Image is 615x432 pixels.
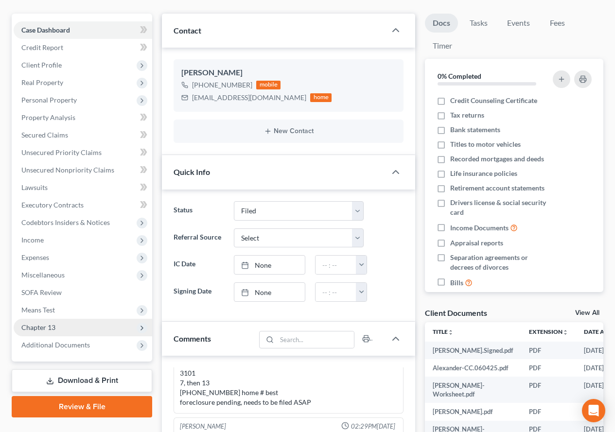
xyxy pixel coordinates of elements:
span: Appraisal reports [450,238,503,248]
a: Titleunfold_more [433,328,454,335]
td: [PERSON_NAME].Signed.pdf [425,342,521,359]
a: Unsecured Priority Claims [14,144,152,161]
td: PDF [521,403,576,420]
span: Real Property [21,78,63,86]
span: Unsecured Priority Claims [21,148,102,156]
label: Referral Source [169,228,228,248]
span: Separation agreements or decrees of divorces [450,253,550,272]
span: 02:29PM[DATE] [351,422,395,431]
a: Download & Print [12,369,152,392]
span: Case Dashboard [21,26,70,34]
i: unfold_more [448,329,454,335]
a: Events [499,14,538,33]
a: Tasks [462,14,495,33]
a: Timer [425,36,460,55]
div: [EMAIL_ADDRESS][DOMAIN_NAME] [192,93,306,103]
a: Unsecured Nonpriority Claims [14,161,152,179]
span: Quick Info [174,167,210,176]
button: New Contact [181,127,396,135]
span: Bills [450,278,463,288]
a: Lawsuits [14,179,152,196]
div: [PHONE_NUMBER] [192,80,252,90]
a: Secured Claims [14,126,152,144]
input: Search... [277,331,354,348]
a: Executory Contracts [14,196,152,214]
span: Bank statements [450,125,500,135]
span: Credit Report [21,43,63,52]
td: [PERSON_NAME].pdf [425,403,521,420]
span: Executory Contracts [21,201,84,209]
span: Client Profile [21,61,62,69]
span: Drivers license & social security card [450,198,550,217]
span: Comments [174,334,211,343]
span: SOFA Review [21,288,62,296]
span: Expenses [21,253,49,261]
span: Credit Counseling Certificate [450,96,537,105]
td: Alexander-CC.060425.pdf [425,359,521,377]
td: PDF [521,342,576,359]
a: View All [575,310,599,316]
div: 3101 7, then 13 [PHONE_NUMBER] home # best foreclosure pending, needs to be filed ASAP [180,368,397,407]
a: None [234,256,305,274]
span: Titles to motor vehicles [450,139,521,149]
a: SOFA Review [14,284,152,301]
strong: 0% Completed [438,72,481,80]
td: PDF [521,377,576,403]
a: None [234,283,305,301]
a: Credit Report [14,39,152,56]
span: Contact [174,26,201,35]
label: Signing Date [169,282,228,302]
span: Additional Documents [21,341,90,349]
span: Means Test [21,306,55,314]
span: Personal Property [21,96,77,104]
div: [PERSON_NAME] [180,422,226,431]
span: Chapter 13 [21,323,55,331]
a: Property Analysis [14,109,152,126]
a: Fees [542,14,573,33]
span: Life insurance policies [450,169,517,178]
span: Miscellaneous [21,271,65,279]
span: Lawsuits [21,183,48,191]
span: Secured Claims [21,131,68,139]
i: unfold_more [562,329,568,335]
span: Unsecured Nonpriority Claims [21,166,114,174]
span: Income [21,236,44,244]
input: -- : -- [316,283,356,301]
div: home [310,93,332,102]
span: Recorded mortgages and deeds [450,154,544,164]
span: Codebtors Insiders & Notices [21,218,110,226]
div: [PERSON_NAME] [181,67,396,79]
a: Case Dashboard [14,21,152,39]
div: Open Intercom Messenger [582,399,605,422]
input: -- : -- [316,256,356,274]
a: Docs [425,14,458,33]
span: Retirement account statements [450,183,545,193]
div: Client Documents [425,308,487,318]
span: Income Documents [450,223,509,233]
a: Review & File [12,396,152,417]
span: Property Analysis [21,113,75,121]
td: PDF [521,359,576,377]
label: Status [169,201,228,221]
label: IC Date [169,255,228,275]
div: mobile [256,81,281,89]
td: [PERSON_NAME]-Worksheet.pdf [425,377,521,403]
a: Extensionunfold_more [529,328,568,335]
span: Tax returns [450,110,484,120]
